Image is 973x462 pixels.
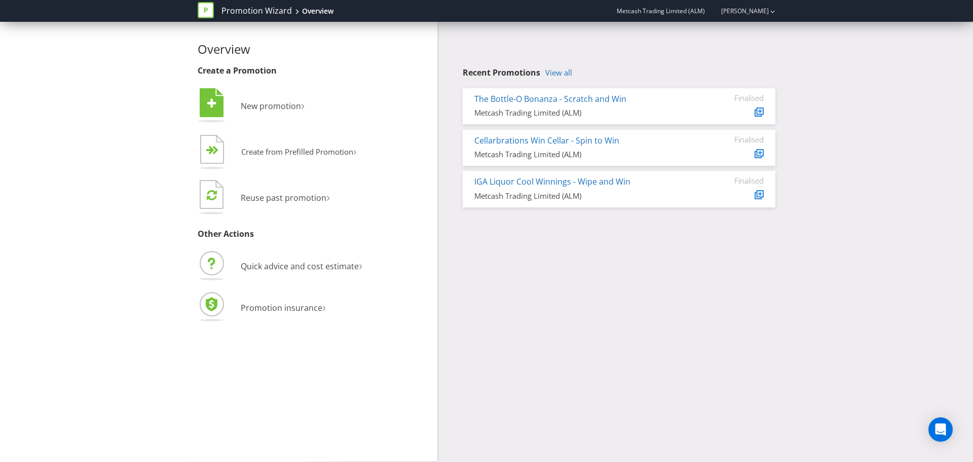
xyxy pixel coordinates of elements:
[353,143,357,159] span: ›
[241,302,322,313] span: Promotion insurance
[302,6,333,16] div: Overview
[703,93,764,102] div: Finalised
[241,261,359,272] span: Quick advice and cost estimate
[928,417,953,442] div: Open Intercom Messenger
[221,5,292,17] a: Promotion Wizard
[198,43,430,56] h2: Overview
[474,176,630,187] a: IGA Liquor Cool Winnings - Wipe and Win
[212,146,219,155] tspan: 
[703,135,764,144] div: Finalised
[617,7,705,15] span: Metcash Trading Limited (ALM)
[703,176,764,185] div: Finalised
[241,100,301,112] span: New promotion
[474,108,688,118] div: Metcash Trading Limited (ALM)
[711,7,769,15] a: [PERSON_NAME]
[322,298,326,315] span: ›
[198,66,430,76] h3: Create a Promotion
[474,149,688,160] div: Metcash Trading Limited (ALM)
[198,261,362,272] a: Quick advice and cost estimate›
[474,135,619,146] a: Cellarbrations Win Cellar - Spin to Win
[359,257,362,273] span: ›
[326,188,330,205] span: ›
[198,230,430,239] h3: Other Actions
[301,96,305,113] span: ›
[463,67,540,78] span: Recent Promotions
[241,147,353,157] span: Create from Prefilled Promotion
[207,189,217,201] tspan: 
[198,302,326,313] a: Promotion insurance›
[474,93,626,104] a: The Bottle-O Bonanza - Scratch and Win
[198,132,357,173] button: Create from Prefilled Promotion›
[207,98,216,109] tspan: 
[545,68,572,77] a: View all
[241,192,326,203] span: Reuse past promotion
[474,191,688,201] div: Metcash Trading Limited (ALM)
